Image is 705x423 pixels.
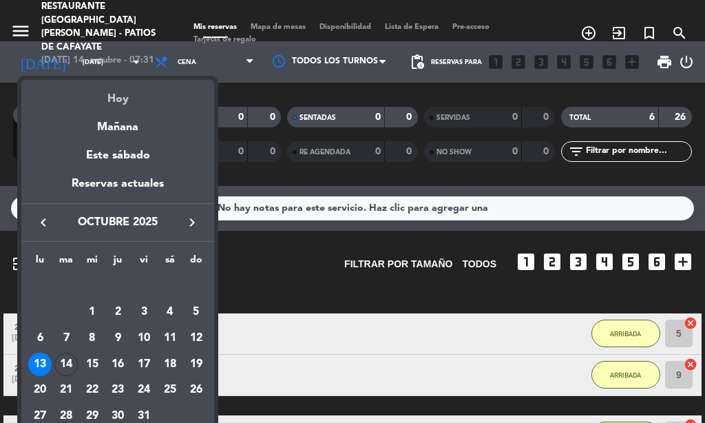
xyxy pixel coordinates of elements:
div: Reservas actuales [21,175,214,203]
td: 1 de octubre de 2025 [79,300,105,326]
div: 23 [106,379,129,402]
div: 13 [28,353,52,376]
div: 25 [158,379,182,402]
div: 15 [81,353,104,376]
div: Este sábado [21,136,214,175]
div: 19 [185,353,208,376]
div: 6 [28,327,52,350]
div: Mañana [21,108,214,136]
th: martes [53,252,79,274]
div: 4 [158,300,182,324]
td: 11 de octubre de 2025 [157,325,183,351]
td: 12 de octubre de 2025 [183,325,209,351]
div: 1 [81,300,104,324]
td: 25 de octubre de 2025 [157,378,183,404]
td: 2 de octubre de 2025 [105,300,131,326]
td: 5 de octubre de 2025 [183,300,209,326]
td: 21 de octubre de 2025 [53,378,79,404]
button: keyboard_arrow_right [180,214,204,231]
div: 26 [185,379,208,402]
td: 10 de octubre de 2025 [131,325,157,351]
div: 9 [106,327,129,350]
td: 13 de octubre de 2025 [27,351,53,378]
td: 24 de octubre de 2025 [131,378,157,404]
th: viernes [131,252,157,274]
button: keyboard_arrow_left [31,214,56,231]
td: 19 de octubre de 2025 [183,351,209,378]
div: 17 [132,353,156,376]
div: 12 [185,327,208,350]
td: 22 de octubre de 2025 [79,378,105,404]
td: 7 de octubre de 2025 [53,325,79,351]
div: 22 [81,379,104,402]
div: 18 [158,353,182,376]
td: 14 de octubre de 2025 [53,351,79,378]
i: keyboard_arrow_left [35,214,52,231]
td: 18 de octubre de 2025 [157,351,183,378]
span: octubre 2025 [56,214,180,231]
td: 4 de octubre de 2025 [157,300,183,326]
td: OCT. [27,274,209,300]
div: 11 [158,327,182,350]
th: domingo [183,252,209,274]
td: 26 de octubre de 2025 [183,378,209,404]
div: 8 [81,327,104,350]
div: 3 [132,300,156,324]
div: 2 [106,300,129,324]
div: 14 [54,353,78,376]
div: 10 [132,327,156,350]
div: 5 [185,300,208,324]
div: 16 [106,353,129,376]
th: miércoles [79,252,105,274]
div: 24 [132,379,156,402]
td: 23 de octubre de 2025 [105,378,131,404]
div: 7 [54,327,78,350]
th: lunes [27,252,53,274]
td: 3 de octubre de 2025 [131,300,157,326]
td: 15 de octubre de 2025 [79,351,105,378]
td: 6 de octubre de 2025 [27,325,53,351]
i: keyboard_arrow_right [184,214,200,231]
td: 20 de octubre de 2025 [27,378,53,404]
th: jueves [105,252,131,274]
div: 20 [28,379,52,402]
td: 17 de octubre de 2025 [131,351,157,378]
td: 16 de octubre de 2025 [105,351,131,378]
td: 8 de octubre de 2025 [79,325,105,351]
div: 21 [54,379,78,402]
div: Hoy [21,80,214,108]
td: 9 de octubre de 2025 [105,325,131,351]
th: sábado [157,252,183,274]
